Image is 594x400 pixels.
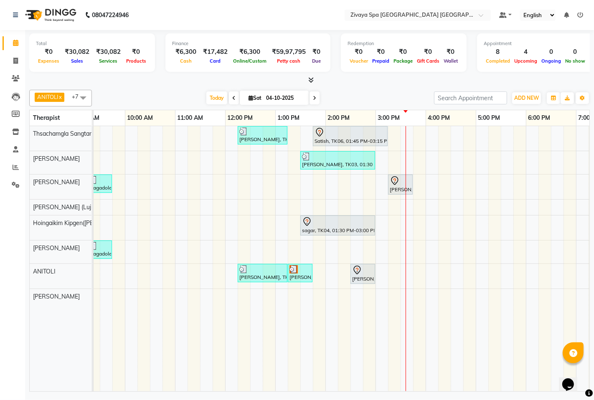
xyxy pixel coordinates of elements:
[539,47,563,57] div: 0
[434,91,507,104] input: Search Appointment
[33,203,97,211] span: [PERSON_NAME] (Lujik)
[33,114,60,122] span: Therapist
[33,155,80,162] span: [PERSON_NAME]
[172,47,200,57] div: ₹6,300
[276,112,302,124] a: 1:00 PM
[33,268,56,275] span: ANITOLI
[124,58,148,64] span: Products
[559,367,586,392] iframe: chat widget
[125,112,155,124] a: 10:00 AM
[476,112,503,124] a: 5:00 PM
[21,3,79,27] img: logo
[37,94,58,100] span: ANITOLI
[301,217,374,234] div: sagar, TK04, 01:30 PM-03:00 PM, Royal Siam - 90 Mins
[246,95,264,101] span: Sat
[526,112,553,124] a: 6:00 PM
[93,47,124,57] div: ₹30,082
[239,265,287,281] div: [PERSON_NAME], TK02, 12:15 PM-01:15 PM, Royal Siam - 60 Mins
[72,93,85,100] span: +7
[92,3,129,27] b: 08047224946
[391,47,415,57] div: ₹0
[310,58,323,64] span: Due
[175,112,206,124] a: 11:00 AM
[512,47,539,57] div: 4
[239,127,287,143] div: [PERSON_NAME], TK02, 12:15 PM-01:15 PM, Royal Siam - 60 Mins
[370,58,391,64] span: Prepaid
[88,242,111,258] div: Magadolena, TK01, 09:15 AM-09:45 AM, Signature Foot Massage with Hebal Hot Compress - 30 Mins
[391,58,415,64] span: Package
[231,47,269,57] div: ₹6,300
[97,58,120,64] span: Services
[389,176,412,193] div: [PERSON_NAME], TK08, 03:15 PM-03:45 PM, Signature Foot Massage with Hebal Hot Compress - 30 Mins
[36,58,61,64] span: Expenses
[69,58,85,64] span: Sales
[200,47,231,57] div: ₹17,482
[426,112,452,124] a: 4:00 PM
[124,47,148,57] div: ₹0
[484,40,587,47] div: Appointment
[33,293,80,300] span: [PERSON_NAME]
[178,58,194,64] span: Cash
[264,92,305,104] input: 2025-10-04
[351,265,374,283] div: [PERSON_NAME], TK07, 02:30 PM-03:00 PM, Signature Head Massage - 30 Mins
[33,219,133,227] span: Hoingaikim Kipgen([PERSON_NAME])
[206,91,227,104] span: Today
[172,40,324,47] div: Finance
[326,112,352,124] a: 2:00 PM
[61,47,93,57] div: ₹30,082
[88,176,111,192] div: Magadolena, TK01, 09:15 AM-09:45 AM, Signature Foot Massage with Hebal Hot Compress - 30 Mins
[58,94,62,100] a: x
[563,47,587,57] div: 0
[36,47,61,57] div: ₹0
[415,47,442,57] div: ₹0
[442,47,460,57] div: ₹0
[226,112,255,124] a: 12:00 PM
[512,92,541,104] button: ADD NEW
[484,58,512,64] span: Completed
[301,152,374,168] div: [PERSON_NAME], TK03, 01:30 PM-03:00 PM, Royal Siam - 90 Mins
[269,47,309,57] div: ₹59,97,795
[514,95,539,101] span: ADD NEW
[563,58,587,64] span: No show
[208,58,223,64] span: Card
[348,58,370,64] span: Voucher
[275,58,303,64] span: Petty cash
[348,40,460,47] div: Redemption
[309,47,324,57] div: ₹0
[33,130,118,137] span: Thsachamgla Sangtam (Achum)
[539,58,563,64] span: Ongoing
[33,244,80,252] span: [PERSON_NAME]
[36,40,148,47] div: Total
[376,112,402,124] a: 3:00 PM
[33,178,80,186] span: [PERSON_NAME]
[289,265,312,281] div: [PERSON_NAME], TK05, 01:15 PM-01:45 PM, Signature Head Massage - 30 Mins
[484,47,512,57] div: 8
[231,58,269,64] span: Online/Custom
[415,58,442,64] span: Gift Cards
[370,47,391,57] div: ₹0
[442,58,460,64] span: Wallet
[512,58,539,64] span: Upcoming
[314,127,387,145] div: Satish, TK06, 01:45 PM-03:15 PM, Royal Siam - 90 Mins
[348,47,370,57] div: ₹0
